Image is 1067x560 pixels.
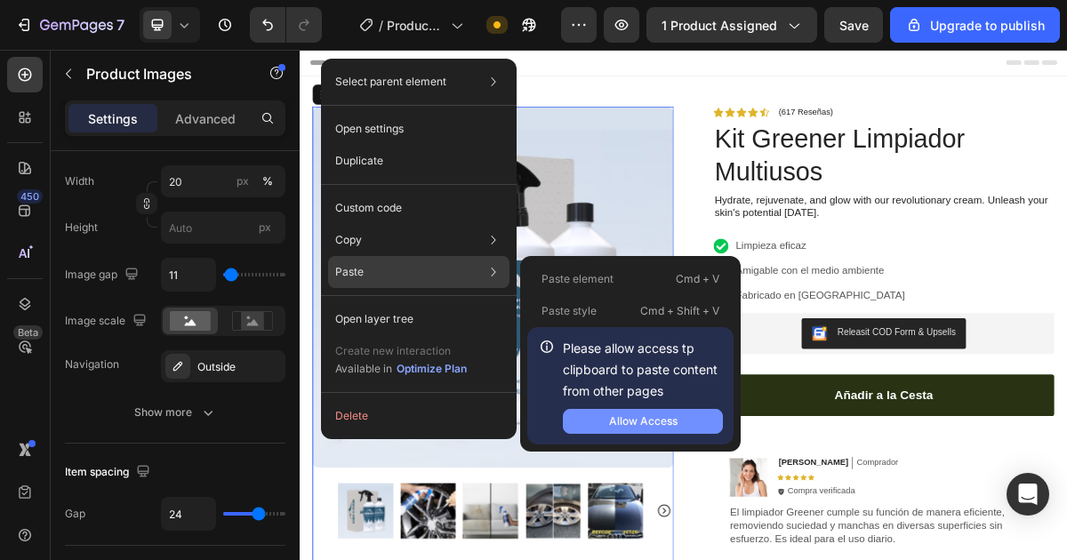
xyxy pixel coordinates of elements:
div: Show more [134,404,217,421]
h1: Kit Greener Limpiador Multiusos [575,99,1049,195]
button: 1 product assigned [646,7,817,43]
div: % [262,173,273,189]
p: Please allow access tp clipboard to paste content from other pages [563,338,723,402]
div: Image scale [65,309,150,333]
span: px [259,220,271,234]
button: Save [824,7,883,43]
p: Advanced [175,109,236,128]
div: Allow Access [609,413,678,429]
button: Allow Access [563,409,723,434]
button: % [232,171,253,192]
div: Outside [197,359,281,375]
p: Select parent element [335,74,446,90]
div: Navigation [65,356,119,372]
input: px% [161,165,285,197]
p: Paste [335,264,364,280]
span: / [379,16,383,35]
p: Product Images [86,63,237,84]
div: px [237,173,249,189]
p: Open layer tree [335,311,413,327]
div: Optimize Plan [397,361,467,377]
img: CKKYs5695_ICEAE=.webp [712,384,734,405]
p: Fabricado en [GEOGRAPHIC_DATA] [606,332,841,353]
span: Available in [335,362,392,375]
input: Auto [162,498,215,530]
label: Height [65,220,98,236]
p: Amigable con el medio ambiente [606,297,841,318]
button: Añadir a la Cesta [575,452,1049,509]
div: 450 [17,189,43,204]
p: Duplicate [335,153,383,169]
input: px [161,212,285,244]
button: Upgrade to publish [890,7,1060,43]
div: Gap [65,506,85,522]
div: Beta [13,325,43,340]
p: Cmd + Shift + V [640,302,719,320]
p: Cmd + V [676,270,719,288]
input: Auto [162,259,215,291]
p: Paste style [542,303,597,319]
p: Hydrate, rejuvenate, and glow with our revolutionary cream. Unleash your skin's potential [DATE]. [577,200,1047,237]
p: Open settings [335,121,404,137]
div: Upgrade to publish [905,16,1045,35]
p: Paste element [542,271,614,287]
div: Open Intercom Messenger [1007,473,1049,516]
div: Image gap [65,263,142,287]
p: Custom code [335,200,402,216]
button: px [257,171,278,192]
p: Limpieza eficaz [606,262,841,284]
label: Width [65,173,94,189]
p: Create new interaction [335,342,468,360]
button: Show more [65,396,285,428]
div: Releasit COD Form & Upsells [748,384,912,403]
p: 7 [116,14,124,36]
span: Product Page - [DATE] 17:22:09 [387,16,444,35]
p: (617 Reseñas) [666,79,742,93]
div: Undo/Redo [250,7,322,43]
span: Save [839,18,869,33]
span: 1 product assigned [662,16,777,35]
p: Settings [88,109,138,128]
div: Product Images [40,54,126,70]
div: Añadir a la Cesta [743,469,880,492]
button: Delete [328,400,509,432]
button: Optimize Plan [396,360,468,378]
div: Item spacing [65,460,154,484]
button: Releasit COD Form & Upsells [698,373,927,416]
button: 7 [7,7,132,43]
p: Copy [335,232,362,248]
